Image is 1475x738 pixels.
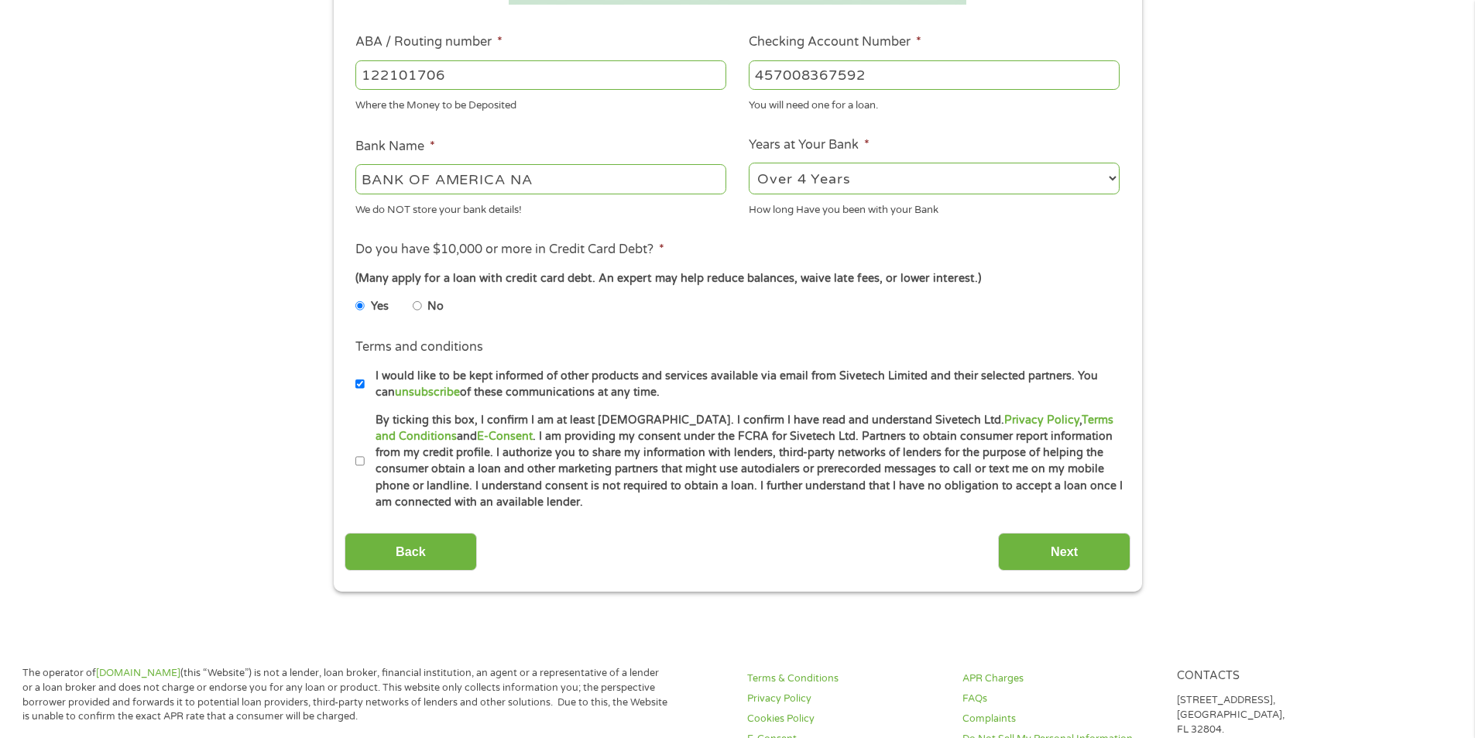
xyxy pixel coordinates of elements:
label: Years at Your Bank [749,137,870,153]
a: E-Consent [477,430,533,443]
div: How long Have you been with your Bank [749,197,1120,218]
label: ABA / Routing number [355,34,503,50]
div: Where the Money to be Deposited [355,93,726,114]
a: Privacy Policy [1004,414,1079,427]
p: The operator of (this “Website”) is not a lender, loan broker, financial institution, an agent or... [22,666,668,725]
a: APR Charges [962,671,1159,686]
label: I would like to be kept informed of other products and services available via email from Sivetech... [365,368,1124,401]
a: Terms & Conditions [747,671,944,686]
a: [DOMAIN_NAME] [96,667,180,679]
input: 263177916 [355,60,726,90]
a: unsubscribe [395,386,460,399]
div: We do NOT store your bank details! [355,197,726,218]
label: Checking Account Number [749,34,921,50]
label: Bank Name [355,139,435,155]
div: (Many apply for a loan with credit card debt. An expert may help reduce balances, waive late fees... [355,270,1119,287]
p: [STREET_ADDRESS], [GEOGRAPHIC_DATA], FL 32804. [1177,693,1374,737]
h4: Contacts [1177,669,1374,684]
input: 345634636 [749,60,1120,90]
label: Yes [371,298,389,315]
a: Privacy Policy [747,692,944,706]
input: Next [998,533,1130,571]
a: FAQs [962,692,1159,706]
label: Terms and conditions [355,339,483,355]
input: Back [345,533,477,571]
a: Terms and Conditions [376,414,1113,443]
div: You will need one for a loan. [749,93,1120,114]
a: Complaints [962,712,1159,726]
label: No [427,298,444,315]
label: Do you have $10,000 or more in Credit Card Debt? [355,242,664,258]
a: Cookies Policy [747,712,944,726]
label: By ticking this box, I confirm I am at least [DEMOGRAPHIC_DATA]. I confirm I have read and unders... [365,412,1124,511]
